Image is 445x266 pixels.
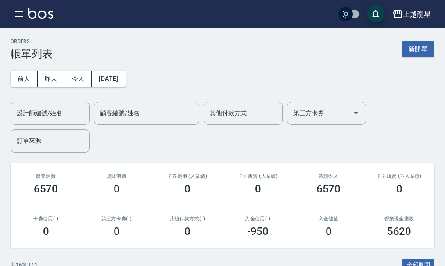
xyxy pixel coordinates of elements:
h3: -950 [247,225,269,238]
h3: 0 [114,183,120,195]
h2: 店販消費 [92,174,141,179]
a: 新開單 [402,45,434,53]
h2: 卡券販賣 (入業績) [233,174,283,179]
h2: 其他付款方式(-) [162,216,212,222]
h3: 服務消費 [21,174,71,179]
h2: 入金使用(-) [233,216,283,222]
button: save [367,5,384,23]
h2: 卡券使用 (入業績) [162,174,212,179]
h2: 入金儲值 [304,216,353,222]
h3: 5620 [387,225,412,238]
h3: 0 [184,225,190,238]
h3: 0 [114,225,120,238]
h2: 第三方卡券(-) [92,216,141,222]
h2: ORDERS [11,39,53,44]
h2: 卡券使用(-) [21,216,71,222]
button: 新開單 [402,41,434,57]
h3: 0 [184,183,190,195]
h3: 0 [255,183,261,195]
h3: 6570 [34,183,58,195]
h3: 0 [326,225,332,238]
h3: 0 [43,225,49,238]
h2: 營業現金應收 [374,216,424,222]
img: Logo [28,8,53,19]
button: 前天 [11,71,38,87]
button: 昨天 [38,71,65,87]
button: Open [349,106,363,120]
button: 上越龍星 [389,5,434,23]
h3: 6570 [316,183,341,195]
h2: 業績收入 [304,174,353,179]
button: 今天 [65,71,92,87]
div: 上越龍星 [403,9,431,20]
h3: 帳單列表 [11,48,53,60]
h2: 卡券販賣 (不入業績) [374,174,424,179]
button: [DATE] [92,71,125,87]
h3: 0 [396,183,402,195]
